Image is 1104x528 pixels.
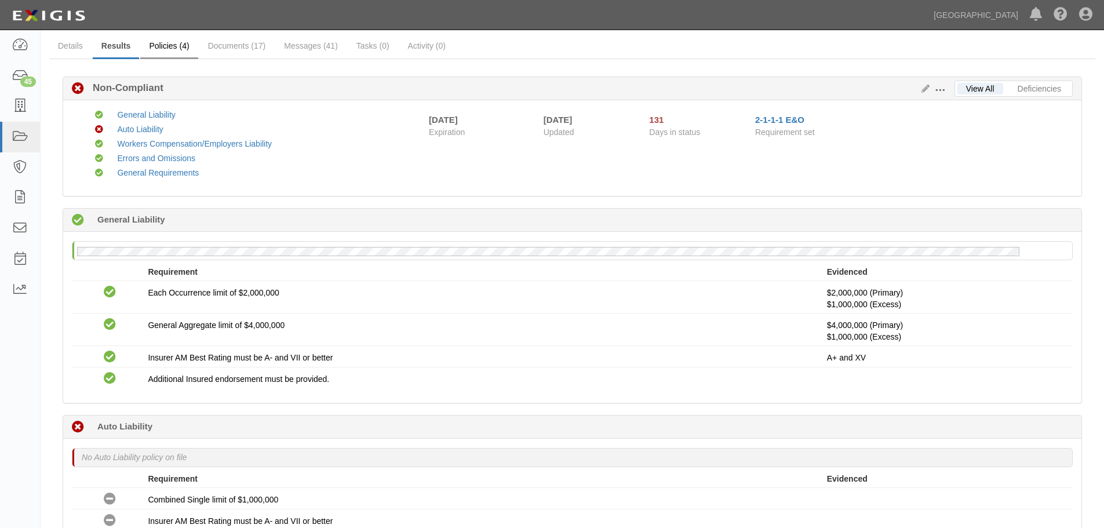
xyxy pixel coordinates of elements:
strong: Requirement [148,474,198,483]
span: Days in status [649,128,700,137]
a: 2-1-1-1 E&O [755,115,804,125]
span: Updated [544,128,574,137]
span: Policy #72sbabh9rk-6 Insurer: Hartford Underwriters Insurance Company [827,332,901,341]
p: No Auto Liability policy on file [82,451,187,463]
i: Compliant [104,351,116,363]
a: Messages (41) [275,34,347,57]
i: Compliant [95,140,103,148]
a: Activity (0) [399,34,454,57]
strong: Evidenced [827,267,868,276]
span: Requirement set [755,128,815,137]
span: Additional Insured endorsement must be provided. [148,374,329,384]
img: logo-5460c22ac91f19d4615b14bd174203de0afe785f0fc80cf4dbbc73dc1793850b.png [9,5,89,26]
a: Details [49,34,92,57]
i: Compliant [95,111,103,119]
strong: Evidenced [827,474,868,483]
i: Compliant [104,373,116,385]
b: General Liability [97,213,165,225]
a: Edit Results [917,84,930,93]
a: Documents (17) [199,34,275,57]
a: Policies (4) [140,34,198,59]
i: Compliant 258 days (since 01/22/2025) [72,214,84,227]
span: Expiration [429,126,535,138]
a: General Liability [117,110,175,119]
p: $2,000,000 (Primary) [827,287,1064,310]
p: A+ and XV [827,352,1064,363]
a: Errors and Omissions [117,154,195,163]
a: Tasks (0) [348,34,398,57]
i: Compliant [104,286,116,298]
i: No Coverage [104,515,116,527]
a: View All [957,83,1003,94]
strong: Requirement [148,267,198,276]
a: Auto Liability [117,125,163,134]
span: Policy #72sbabh9rk-6 Insurer: Hartford Underwriters Insurance Company [827,300,901,309]
span: Each Occurrence limit of $2,000,000 [148,288,279,297]
i: Compliant [104,319,116,331]
i: Non-Compliant [72,83,84,95]
i: Help Center - Complianz [1054,8,1067,22]
i: Compliant [95,155,103,163]
span: General Aggregate limit of $4,000,000 [148,321,285,330]
a: [GEOGRAPHIC_DATA] [928,3,1024,27]
a: Results [93,34,140,59]
span: Insurer AM Best Rating must be A- and VII or better [148,516,333,526]
span: Combined Single limit of $1,000,000 [148,495,278,504]
b: Non-Compliant [84,81,163,95]
i: No Coverage [104,493,116,505]
div: [DATE] [429,114,458,126]
i: Compliant [95,169,103,177]
i: Non-Compliant 20 days (since 09/17/2025) [72,421,84,434]
div: Since 05/29/2025 [649,114,746,126]
div: [DATE] [544,114,632,126]
a: Deficiencies [1009,83,1070,94]
a: General Requirements [117,168,199,177]
i: Non-Compliant [95,126,103,134]
div: 45 [20,77,36,87]
p: $4,000,000 (Primary) [827,319,1064,343]
span: Insurer AM Best Rating must be A- and VII or better [148,353,333,362]
a: Workers Compensation/Employers Liability [117,139,272,148]
b: Auto Liability [97,420,152,432]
